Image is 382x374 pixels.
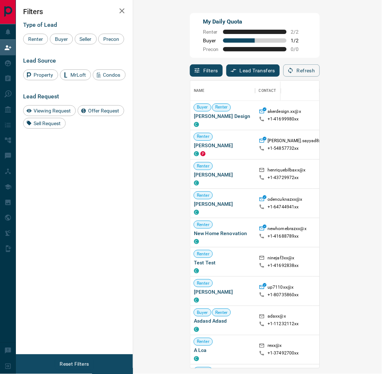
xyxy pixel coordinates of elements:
span: Renter [194,251,212,257]
span: Renter [194,222,212,228]
div: condos.ca [194,122,199,127]
div: Viewing Request [23,105,76,116]
span: Buyer [203,38,219,43]
div: Buyer [50,34,73,44]
span: [PERSON_NAME] [194,288,252,296]
span: 1 / 2 [291,38,307,43]
p: newhomebrazxx@x [268,226,307,233]
p: ninejaf3xx@x [268,255,295,263]
span: [PERSON_NAME] [194,171,252,178]
button: Filters [190,64,223,77]
p: +1- 80735860xx [268,292,299,298]
span: A Lca [194,347,252,354]
p: odencuknazxx@x [268,196,303,204]
span: Renter [194,339,212,345]
span: Renter [194,280,212,286]
span: Precon [101,36,122,42]
span: Buyer [194,104,211,110]
div: Name [194,81,205,101]
div: condos.ca [194,210,199,215]
div: condos.ca [194,298,199,303]
span: [PERSON_NAME] Design [194,112,252,120]
span: Seller [77,36,94,42]
p: +1- 43729972xx [268,175,299,181]
p: +1- 41699980xx [268,116,299,122]
span: Renter [203,29,219,35]
span: Buyer [52,36,70,42]
p: up7110xx@x [268,284,294,292]
span: Viewing Request [31,108,73,114]
span: Lead Source [23,57,56,64]
span: [PERSON_NAME] [194,200,252,208]
div: condos.ca [194,356,199,361]
p: +1- 41688789xx [268,233,299,239]
p: rexx@x [268,343,282,350]
span: Condos [101,72,123,78]
div: Condos [93,69,126,80]
span: Asdasd Adasd [194,318,252,325]
span: Renter [194,133,212,140]
button: Reset Filters [55,358,94,370]
div: Precon [98,34,124,44]
p: akerdesign.xx@x [268,109,301,116]
span: Precon [203,46,219,52]
span: Sell Request [31,120,63,126]
p: [PERSON_NAME].sayyad8xx@x [268,138,330,145]
div: Name [190,81,255,101]
span: Renter [212,104,231,110]
span: New Home Renovation [194,230,252,237]
span: Property [31,72,56,78]
div: Seller [75,34,97,44]
span: Type of Lead [23,21,57,28]
p: +1- 64744941xx [268,204,299,210]
span: 0 / 0 [291,46,307,52]
p: +1- 37492700xx [268,350,299,357]
div: condos.ca [194,268,199,273]
div: Offer Request [78,105,124,116]
span: [PERSON_NAME] [194,142,252,149]
p: adaxx@x [268,314,286,321]
div: condos.ca [194,239,199,244]
h2: Filters [23,7,126,16]
div: Contact [259,81,276,101]
div: Property [23,69,58,80]
span: Lead Request [23,93,59,100]
div: Renter [23,34,48,44]
p: +1- 54857732xx [268,145,299,152]
span: 2 / 2 [291,29,307,35]
p: My Daily Quota [203,17,307,26]
span: Renter [212,310,231,316]
div: condos.ca [194,327,199,332]
span: Test Test [194,259,252,266]
div: MrLoft [60,69,91,80]
span: Renter [194,163,212,169]
p: +1- 11232112xx [268,321,299,327]
p: +1- 41692838xx [268,263,299,269]
div: condos.ca [194,180,199,186]
span: Buyer [194,310,211,316]
div: property.ca [200,151,205,156]
span: Offer Request [86,108,122,114]
div: Sell Request [23,118,66,129]
div: condos.ca [194,151,199,156]
p: henriquebilbaxx@x [268,167,305,175]
span: Renter [194,192,212,199]
span: Renter [26,36,45,42]
button: Lead Transfers [226,64,280,77]
span: MrLoft [68,72,88,78]
button: Refresh [283,64,320,77]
